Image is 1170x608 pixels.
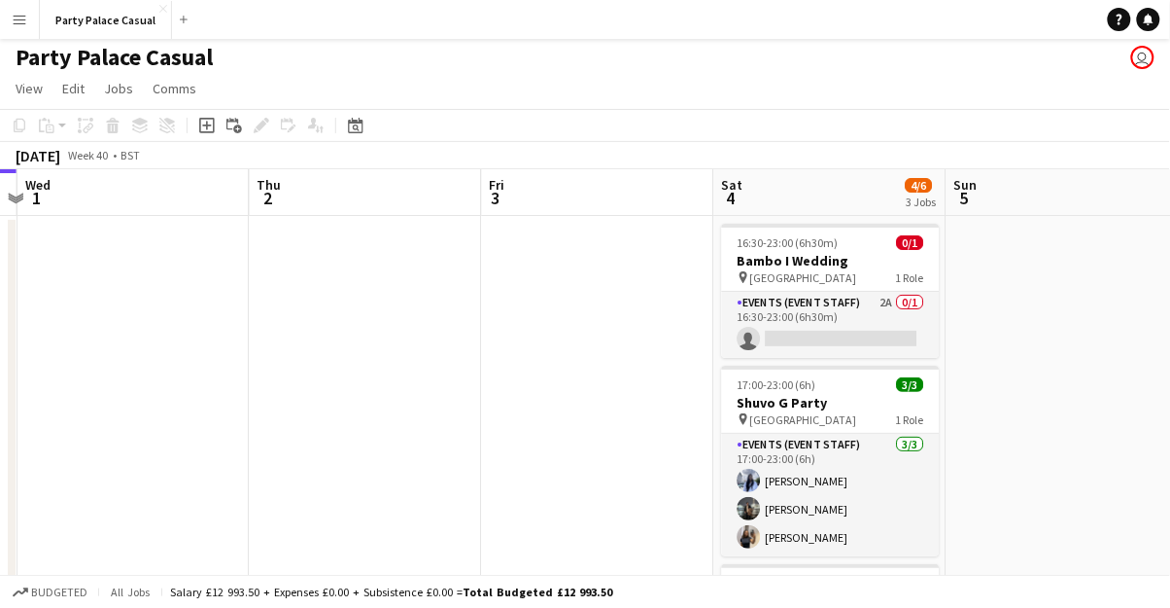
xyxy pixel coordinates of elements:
[722,366,940,556] app-job-card: 17:00-23:00 (6h)3/3Shuvo G Party [GEOGRAPHIC_DATA]1 RoleEvents (Event Staff)3/317:00-23:00 (6h)[P...
[463,585,612,599] span: Total Budgeted £12 993.50
[738,377,816,392] span: 17:00-23:00 (6h)
[722,176,743,194] span: Sat
[897,377,924,392] span: 3/3
[722,252,940,269] h3: Bambo I Wedding
[40,1,172,39] button: Party Palace Casual
[8,76,51,101] a: View
[490,176,505,194] span: Fri
[750,412,857,427] span: [GEOGRAPHIC_DATA]
[722,224,940,358] app-job-card: 16:30-23:00 (6h30m)0/1Bambo I Wedding [GEOGRAPHIC_DATA]1 RoleEvents (Event Staff)2A0/116:30-23:00...
[1131,46,1154,69] app-user-avatar: Dora Gyimah
[258,176,282,194] span: Thu
[170,585,612,599] div: Salary £12 993.50 + Expenses £0.00 + Subsistence £0.00 =
[104,80,133,97] span: Jobs
[906,178,933,193] span: 4/6
[487,187,505,209] span: 3
[722,292,940,358] app-card-role: Events (Event Staff)2A0/116:30-23:00 (6h30m)
[25,176,51,194] span: Wed
[896,412,924,427] span: 1 Role
[62,80,85,97] span: Edit
[951,187,978,209] span: 5
[896,270,924,285] span: 1 Role
[145,76,204,101] a: Comms
[750,270,857,285] span: [GEOGRAPHIC_DATA]
[16,146,60,165] div: [DATE]
[64,148,113,162] span: Week 40
[107,585,154,599] span: All jobs
[722,394,940,411] h3: Shuvo G Party
[31,586,87,599] span: Budgeted
[96,76,141,101] a: Jobs
[738,235,839,250] span: 16:30-23:00 (6h30m)
[16,80,43,97] span: View
[10,582,90,603] button: Budgeted
[897,235,924,250] span: 0/1
[255,187,282,209] span: 2
[719,187,743,209] span: 4
[722,434,940,556] app-card-role: Events (Event Staff)3/317:00-23:00 (6h)[PERSON_NAME][PERSON_NAME][PERSON_NAME]
[120,148,140,162] div: BST
[954,176,978,194] span: Sun
[16,43,213,72] h1: Party Palace Casual
[54,76,92,101] a: Edit
[22,187,51,209] span: 1
[907,195,937,209] div: 3 Jobs
[153,80,196,97] span: Comms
